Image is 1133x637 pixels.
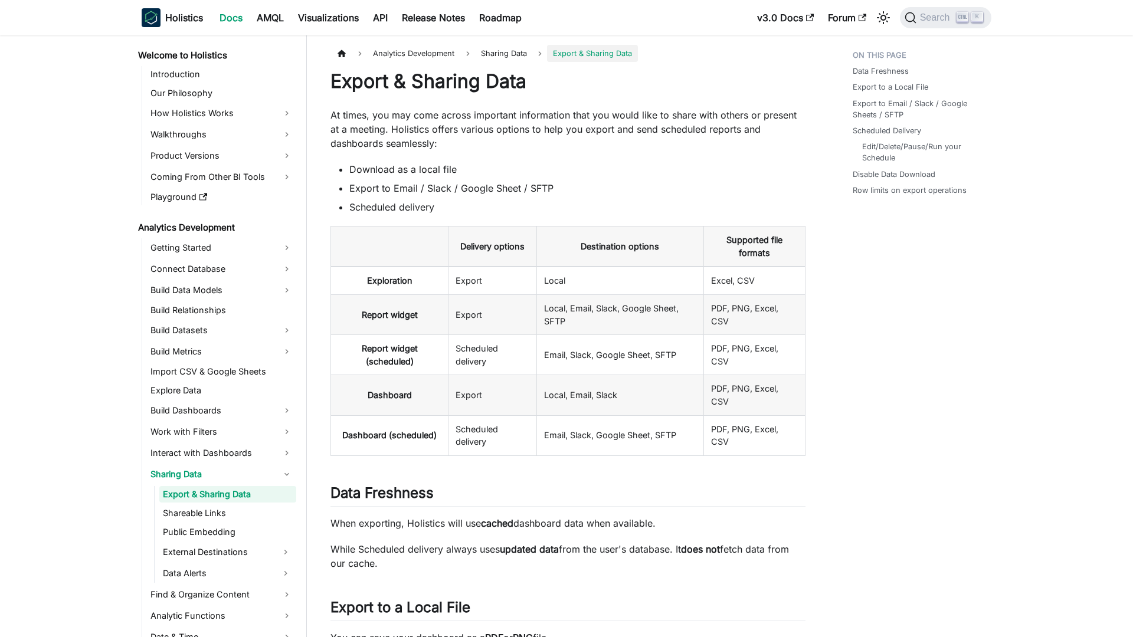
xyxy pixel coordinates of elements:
[448,375,537,415] td: Export
[853,125,921,136] a: Scheduled Delivery
[703,267,805,294] td: Excel, CSV
[147,585,296,604] a: Find & Organize Content
[275,564,296,583] button: Expand sidebar category 'Data Alerts'
[862,141,980,163] a: Edit/Delete/Pause/Run your Schedule
[330,599,805,621] h2: Export to a Local File
[147,342,296,361] a: Build Metrics
[330,516,805,530] p: When exporting, Holistics will use dashboard data when available.
[853,98,984,120] a: Export to Email / Slack / Google Sheets / SFTP
[147,321,296,340] a: Build Datasets
[331,375,448,415] th: Dashboard
[142,8,161,27] img: Holistics
[349,181,805,195] li: Export to Email / Slack / Google Sheet / SFTP
[330,45,353,62] a: Home page
[135,219,296,236] a: Analytics Development
[147,444,296,462] a: Interact with Dashboards
[330,45,805,62] nav: Breadcrumbs
[537,375,703,415] td: Local, Email, Slack
[275,543,296,562] button: Expand sidebar category 'External Destinations'
[165,11,203,25] b: Holistics
[135,47,296,64] a: Welcome to Holistics
[147,66,296,83] a: Introduction
[147,146,296,165] a: Product Versions
[159,505,296,521] a: Shareable Links
[853,81,928,93] a: Export to a Local File
[250,8,291,27] a: AMQL
[142,8,203,27] a: HolisticsHolistics
[130,35,307,637] nav: Docs sidebar
[330,542,805,570] p: While Scheduled delivery always uses from the user's database. It fetch data from our cache.
[448,295,537,335] td: Export
[703,226,805,267] th: Supported file formats
[853,65,909,77] a: Data Freshness
[159,564,275,583] a: Data Alerts
[703,295,805,335] td: PDF, PNG, Excel, CSV
[395,8,472,27] a: Release Notes
[147,189,296,205] a: Playground
[147,302,296,318] a: Build Relationships
[821,8,873,27] a: Forum
[159,486,296,503] a: Export & Sharing Data
[703,335,805,375] td: PDF, PNG, Excel, CSV
[147,382,296,399] a: Explore Data
[147,260,296,278] a: Connect Database
[159,543,275,562] a: External Destinations
[349,200,805,214] li: Scheduled delivery
[212,8,250,27] a: Docs
[874,8,893,27] button: Switch between dark and light mode (currently light mode)
[330,108,805,150] p: At times, you may come across important information that you would like to share with others or p...
[331,295,448,335] th: Report widget
[547,45,638,62] span: Export & Sharing Data
[900,7,991,28] button: Search (Ctrl+K)
[147,104,296,123] a: How Holistics Works
[916,12,957,23] span: Search
[349,162,805,176] li: Download as a local file
[537,267,703,294] td: Local
[703,415,805,455] td: PDF, PNG, Excel, CSV
[853,169,935,180] a: Disable Data Download
[703,375,805,415] td: PDF, PNG, Excel, CSV
[681,543,720,555] strong: does not
[330,484,805,507] h2: Data Freshness
[537,335,703,375] td: Email, Slack, Google Sheet, SFTP
[472,8,529,27] a: Roadmap
[147,606,296,625] a: Analytic Functions
[537,415,703,455] td: Email, Slack, Google Sheet, SFTP
[448,226,537,267] th: Delivery options
[971,12,983,22] kbd: K
[147,125,296,144] a: Walkthroughs
[537,295,703,335] td: Local, Email, Slack, Google Sheet, SFTP
[147,465,296,484] a: Sharing Data
[331,267,448,294] th: Exploration
[448,415,537,455] td: Scheduled delivery
[500,543,559,555] strong: updated data
[750,8,821,27] a: v3.0 Docs
[330,70,805,93] h1: Export & Sharing Data
[366,8,395,27] a: API
[291,8,366,27] a: Visualizations
[331,335,448,375] th: Report widget (scheduled)
[147,85,296,101] a: Our Philosophy
[147,238,296,257] a: Getting Started
[147,363,296,380] a: Import CSV & Google Sheets
[537,226,703,267] th: Destination options
[853,185,967,196] a: Row limits on export operations
[147,401,296,420] a: Build Dashboards
[475,45,533,62] span: Sharing Data
[159,524,296,540] a: Public Embedding
[147,422,296,441] a: Work with Filters
[448,267,537,294] td: Export
[147,168,296,186] a: Coming From Other BI Tools
[448,335,537,375] td: Scheduled delivery
[481,517,513,529] strong: cached
[331,415,448,455] th: Dashboard (scheduled)
[147,281,296,300] a: Build Data Models
[367,45,460,62] span: Analytics Development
